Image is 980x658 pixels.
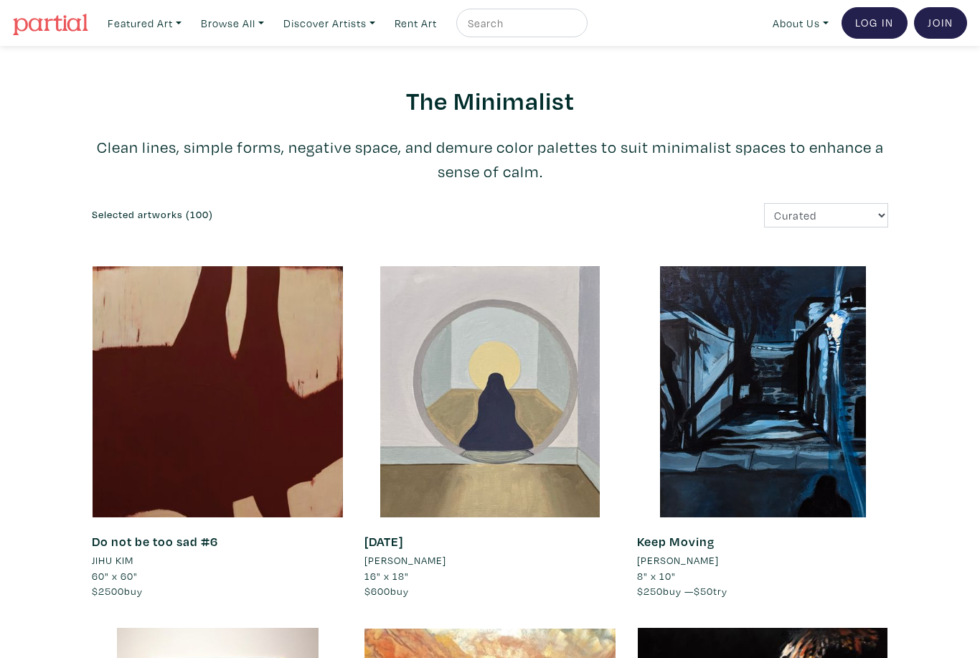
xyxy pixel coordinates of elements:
li: JIHU KIM [92,553,133,568]
input: Search [466,14,574,32]
span: $250 [637,584,663,598]
a: About Us [766,9,835,38]
span: 8" x 10" [637,569,676,583]
a: Rent Art [388,9,443,38]
span: $600 [364,584,390,598]
span: buy [364,584,409,598]
a: Discover Artists [277,9,382,38]
a: Join [914,7,967,39]
h2: The Minimalist [92,85,888,116]
li: [PERSON_NAME] [364,553,446,568]
a: Log In [842,7,908,39]
a: Keep Moving [637,533,715,550]
li: [PERSON_NAME] [637,553,719,568]
p: Clean lines, simple forms, negative space, and demure color palettes to suit minimalist spaces to... [92,135,888,184]
a: Featured Art [101,9,188,38]
a: Do not be too sad #6 [92,533,218,550]
h6: Selected artworks (100) [92,209,479,221]
span: buy — try [637,584,727,598]
a: JIHU KIM [92,553,343,568]
a: [DATE] [364,533,403,550]
span: 16" x 18" [364,569,409,583]
span: buy [92,584,143,598]
a: [PERSON_NAME] [364,553,616,568]
span: $50 [694,584,713,598]
a: [PERSON_NAME] [637,553,888,568]
span: $2500 [92,584,124,598]
span: 60" x 60" [92,569,138,583]
a: Browse All [194,9,270,38]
